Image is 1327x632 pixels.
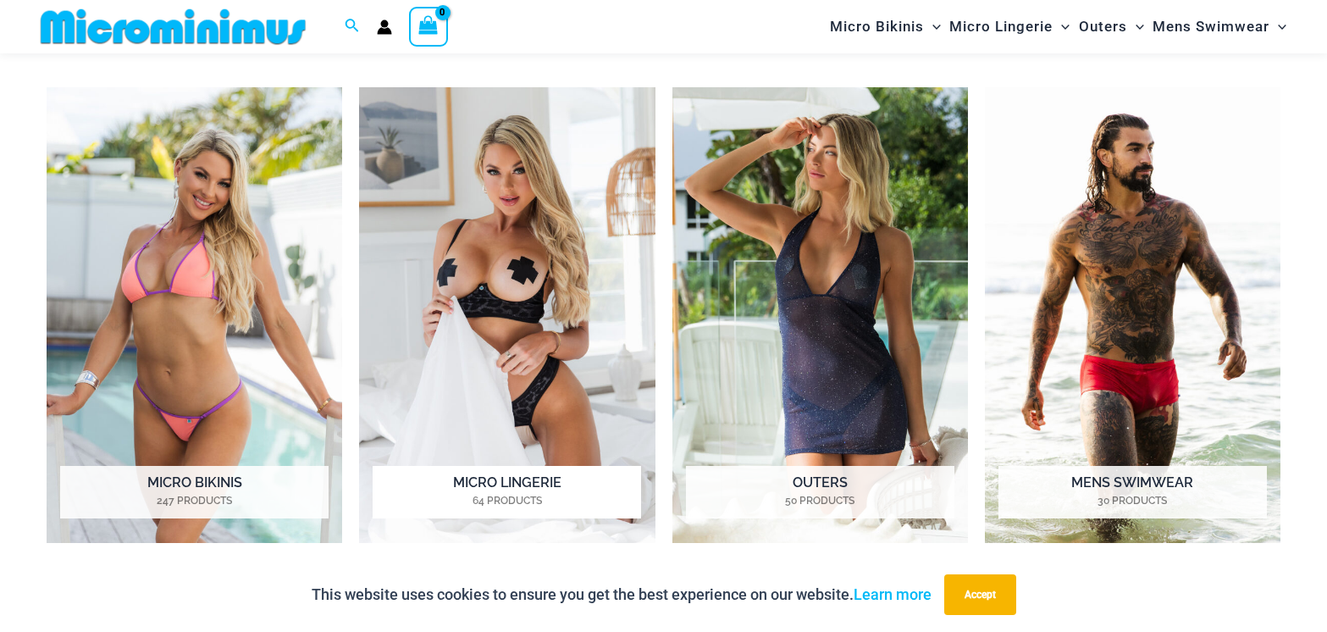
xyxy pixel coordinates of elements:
[686,466,954,518] h2: Outers
[924,5,941,48] span: Menu Toggle
[672,87,968,543] img: Outers
[945,5,1074,48] a: Micro LingerieMenu ToggleMenu Toggle
[359,87,655,543] img: Micro Lingerie
[686,493,954,508] mark: 50 Products
[373,493,641,508] mark: 64 Products
[359,87,655,543] a: Visit product category Micro Lingerie
[854,585,932,603] a: Learn more
[1269,5,1286,48] span: Menu Toggle
[47,87,342,543] a: Visit product category Micro Bikinis
[944,574,1016,615] button: Accept
[60,493,329,508] mark: 247 Products
[672,87,968,543] a: Visit product category Outers
[1153,5,1269,48] span: Mens Swimwear
[34,8,312,46] img: MM SHOP LOGO FLAT
[345,16,360,37] a: Search icon link
[1127,5,1144,48] span: Menu Toggle
[409,7,448,46] a: View Shopping Cart, empty
[823,3,1293,51] nav: Site Navigation
[949,5,1053,48] span: Micro Lingerie
[998,466,1267,518] h2: Mens Swimwear
[47,87,342,543] img: Micro Bikinis
[373,466,641,518] h2: Micro Lingerie
[312,582,932,607] p: This website uses cookies to ensure you get the best experience on our website.
[1079,5,1127,48] span: Outers
[1053,5,1070,48] span: Menu Toggle
[830,5,924,48] span: Micro Bikinis
[826,5,945,48] a: Micro BikinisMenu ToggleMenu Toggle
[998,493,1267,508] mark: 30 Products
[1148,5,1291,48] a: Mens SwimwearMenu ToggleMenu Toggle
[985,87,1280,543] img: Mens Swimwear
[1075,5,1148,48] a: OutersMenu ToggleMenu Toggle
[60,466,329,518] h2: Micro Bikinis
[985,87,1280,543] a: Visit product category Mens Swimwear
[377,19,392,35] a: Account icon link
